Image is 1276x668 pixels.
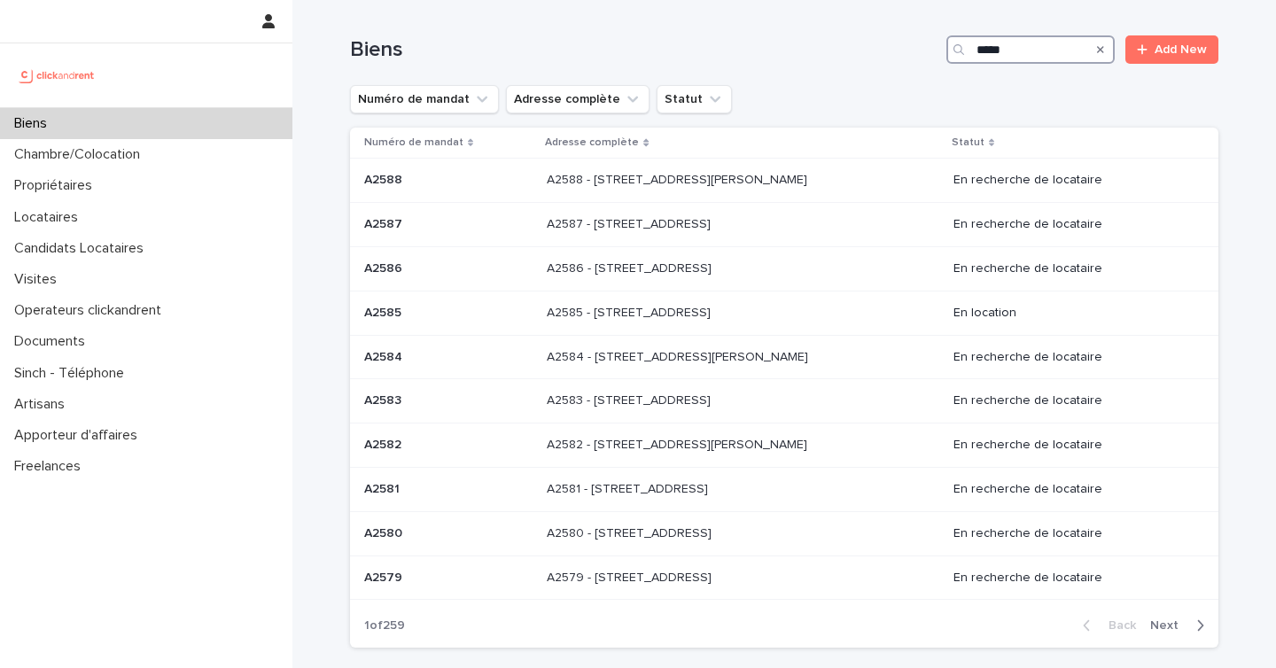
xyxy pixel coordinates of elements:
tr: A2588A2588 A2588 - [STREET_ADDRESS][PERSON_NAME]A2588 - [STREET_ADDRESS][PERSON_NAME] En recherch... [350,159,1218,203]
button: Statut [657,85,732,113]
p: A2584 - 79 Avenue du Général de Gaulle, Champigny sur Marne 94500 [547,346,812,365]
p: En recherche de locataire [953,350,1190,365]
p: A2580 - [STREET_ADDRESS] [547,523,715,541]
p: A2585 - [STREET_ADDRESS] [547,302,714,321]
p: Biens [7,115,61,132]
p: En recherche de locataire [953,261,1190,276]
p: A2582 [364,434,405,453]
tr: A2587A2587 A2587 - [STREET_ADDRESS]A2587 - [STREET_ADDRESS] En recherche de locataire [350,203,1218,247]
p: A2580 [364,523,406,541]
p: A2588 [364,169,406,188]
p: A2585 [364,302,405,321]
span: Add New [1155,43,1207,56]
p: En recherche de locataire [953,217,1190,232]
p: Adresse complète [545,133,639,152]
p: 1 of 259 [350,604,419,648]
p: Visites [7,271,71,288]
p: En recherche de locataire [953,393,1190,408]
h1: Biens [350,37,939,63]
p: Documents [7,333,99,350]
p: A2586 [364,258,406,276]
p: En recherche de locataire [953,482,1190,497]
tr: A2585A2585 A2585 - [STREET_ADDRESS]A2585 - [STREET_ADDRESS] En location [350,291,1218,335]
p: Apporteur d'affaires [7,427,152,444]
p: A2579 - [STREET_ADDRESS] [547,567,715,586]
tr: A2582A2582 A2582 - [STREET_ADDRESS][PERSON_NAME]A2582 - [STREET_ADDRESS][PERSON_NAME] En recherch... [350,423,1218,468]
p: Artisans [7,396,79,413]
p: A2583 - 79 Avenue du Général de Gaulle, Champigny sur Marne 94500 [547,390,714,408]
img: UCB0brd3T0yccxBKYDjQ [14,58,100,93]
p: Candidats Locataires [7,240,158,257]
tr: A2583A2583 A2583 - [STREET_ADDRESS]A2583 - [STREET_ADDRESS] En recherche de locataire [350,379,1218,423]
tr: A2581A2581 A2581 - [STREET_ADDRESS]A2581 - [STREET_ADDRESS] En recherche de locataire [350,467,1218,511]
p: A2582 - 12 avenue Charles VII, Saint-Maur-des-Fossés 94100 [547,434,811,453]
p: En recherche de locataire [953,526,1190,541]
p: A2583 [364,390,405,408]
button: Next [1143,618,1218,633]
tr: A2584A2584 A2584 - [STREET_ADDRESS][PERSON_NAME]A2584 - [STREET_ADDRESS][PERSON_NAME] En recherch... [350,335,1218,379]
p: Chambre/Colocation [7,146,154,163]
span: Back [1098,619,1136,632]
tr: A2579A2579 A2579 - [STREET_ADDRESS]A2579 - [STREET_ADDRESS] En recherche de locataire [350,555,1218,600]
p: A2581 [364,478,403,497]
p: En recherche de locataire [953,173,1190,188]
p: A2586 - [STREET_ADDRESS] [547,258,715,276]
p: Propriétaires [7,177,106,194]
p: Statut [952,133,984,152]
p: Freelances [7,458,95,475]
p: En recherche de locataire [953,571,1190,586]
a: Add New [1125,35,1218,64]
p: A2584 [364,346,406,365]
p: En recherche de locataire [953,438,1190,453]
p: A2587 [364,214,406,232]
p: Numéro de mandat [364,133,463,152]
button: Numéro de mandat [350,85,499,113]
p: En location [953,306,1190,321]
tr: A2586A2586 A2586 - [STREET_ADDRESS]A2586 - [STREET_ADDRESS] En recherche de locataire [350,246,1218,291]
p: Sinch - Téléphone [7,365,138,382]
tr: A2580A2580 A2580 - [STREET_ADDRESS]A2580 - [STREET_ADDRESS] En recherche de locataire [350,511,1218,555]
p: A2588 - [STREET_ADDRESS][PERSON_NAME] [547,169,811,188]
input: Search [946,35,1115,64]
button: Back [1069,618,1143,633]
span: Next [1150,619,1189,632]
p: A2581 - [STREET_ADDRESS] [547,478,712,497]
p: Operateurs clickandrent [7,302,175,319]
p: Locataires [7,209,92,226]
p: A2579 [364,567,406,586]
p: A2587 - [STREET_ADDRESS] [547,214,714,232]
button: Adresse complète [506,85,650,113]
